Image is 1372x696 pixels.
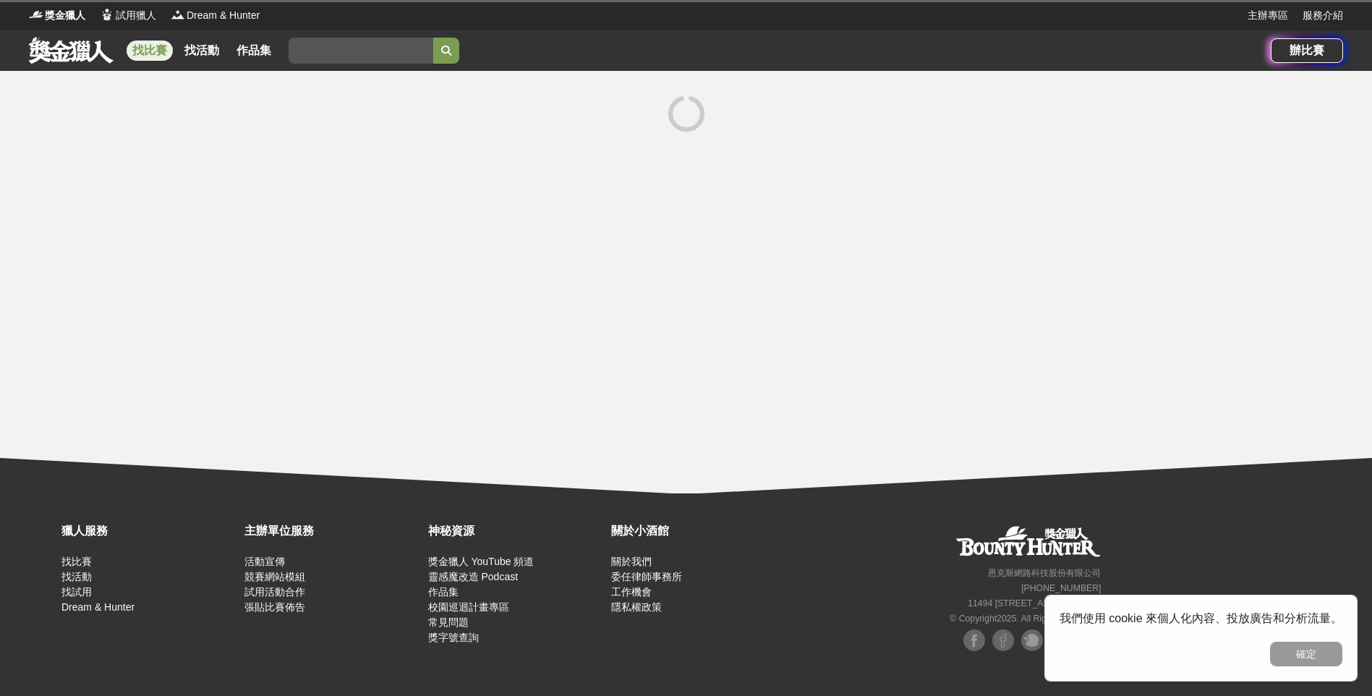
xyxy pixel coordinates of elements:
[171,7,185,22] img: Logo
[171,8,260,23] a: LogoDream & Hunter
[611,571,682,582] a: 委任律師事務所
[428,556,534,567] a: 獎金獵人 YouTube 頻道
[100,7,114,22] img: Logo
[428,571,518,582] a: 靈感魔改造 Podcast
[244,571,305,582] a: 競賽網站模組
[127,41,173,61] a: 找比賽
[116,8,156,23] span: 試用獵人
[231,41,277,61] a: 作品集
[61,556,92,567] a: 找比賽
[61,586,92,598] a: 找試用
[968,598,1101,608] small: 11494 [STREET_ADDRESS] 3 樓
[950,614,1101,624] small: © Copyright 2025 . All Rights Reserved.
[1303,8,1343,23] a: 服務介紹
[1271,38,1343,63] a: 辦比賽
[61,601,135,613] a: Dream & Hunter
[1021,583,1101,593] small: [PHONE_NUMBER]
[179,41,225,61] a: 找活動
[29,7,43,22] img: Logo
[45,8,85,23] span: 獎金獵人
[428,522,604,540] div: 神秘資源
[428,601,509,613] a: 校園巡迴計畫專區
[963,629,985,651] img: Facebook
[428,586,459,598] a: 作品集
[1248,8,1288,23] a: 主辦專區
[61,571,92,582] a: 找活動
[1270,642,1342,666] button: 確定
[611,556,652,567] a: 關於我們
[988,568,1101,578] small: 恩克斯網路科技股份有限公司
[611,522,787,540] div: 關於小酒館
[61,522,237,540] div: 獵人服務
[187,8,260,23] span: Dream & Hunter
[244,586,305,598] a: 試用活動合作
[244,556,285,567] a: 活動宣傳
[1060,612,1342,624] span: 我們使用 cookie 來個人化內容、投放廣告和分析流量。
[29,8,85,23] a: Logo獎金獵人
[244,601,305,613] a: 張貼比賽佈告
[611,601,662,613] a: 隱私權政策
[611,586,652,598] a: 工作機會
[244,522,420,540] div: 主辦單位服務
[428,616,469,628] a: 常見問題
[100,8,156,23] a: Logo試用獵人
[428,632,479,643] a: 獎字號查詢
[992,629,1014,651] img: Facebook
[1021,629,1043,651] img: Plurk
